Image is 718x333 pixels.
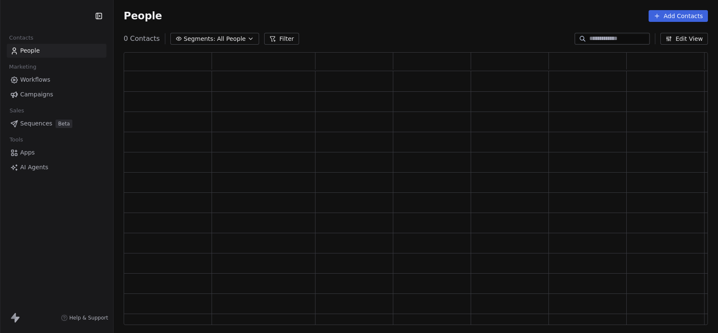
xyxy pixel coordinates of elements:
[20,75,50,84] span: Workflows
[6,133,26,146] span: Tools
[7,146,106,160] a: Apps
[61,314,108,321] a: Help & Support
[20,119,52,128] span: Sequences
[6,104,28,117] span: Sales
[7,117,106,131] a: SequencesBeta
[7,73,106,87] a: Workflows
[7,88,106,101] a: Campaigns
[660,33,708,45] button: Edit View
[20,163,48,172] span: AI Agents
[20,90,53,99] span: Campaigns
[184,35,215,43] span: Segments:
[124,10,162,22] span: People
[124,34,160,44] span: 0 Contacts
[217,35,246,43] span: All People
[5,32,37,44] span: Contacts
[20,148,35,157] span: Apps
[69,314,108,321] span: Help & Support
[7,44,106,58] a: People
[649,10,708,22] button: Add Contacts
[7,160,106,174] a: AI Agents
[264,33,299,45] button: Filter
[20,46,40,55] span: People
[56,120,72,128] span: Beta
[5,61,40,73] span: Marketing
